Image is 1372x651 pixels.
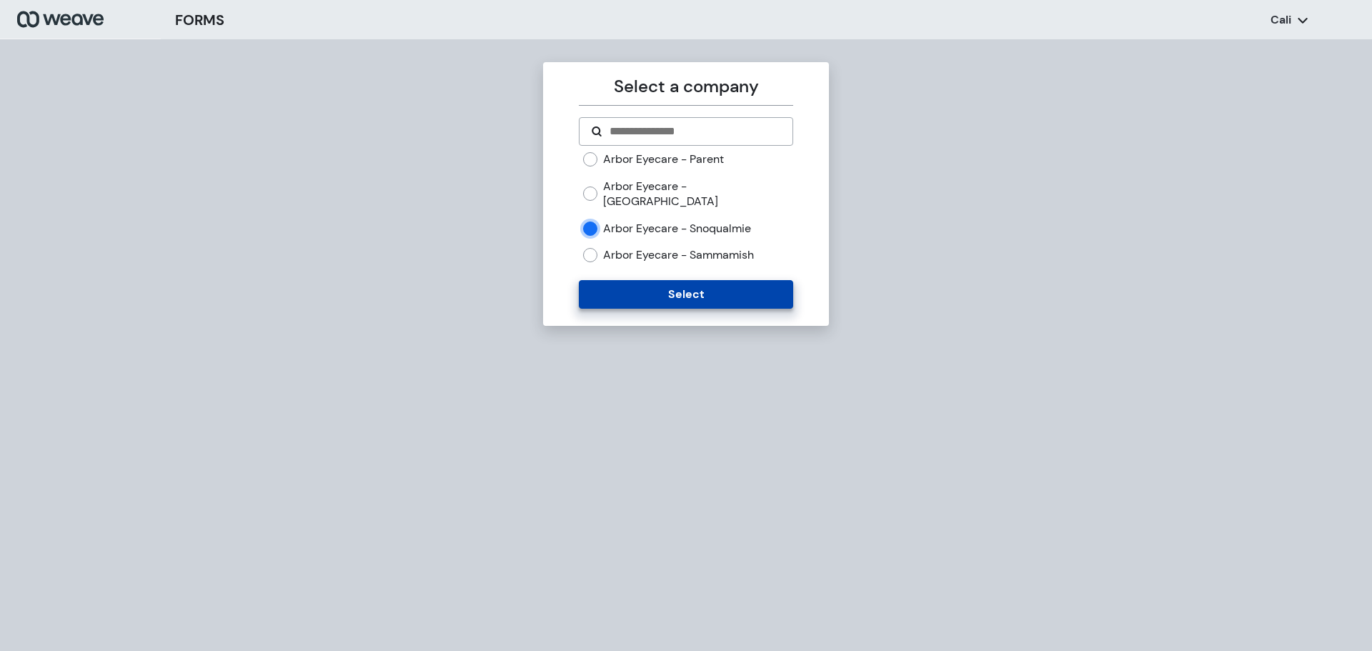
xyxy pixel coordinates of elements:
[579,74,792,99] p: Select a company
[579,280,792,309] button: Select
[1271,12,1291,28] p: Cali
[603,179,792,209] label: Arbor Eyecare - [GEOGRAPHIC_DATA]
[603,247,754,263] label: Arbor Eyecare - Sammamish
[175,9,224,31] h3: FORMS
[603,151,724,167] label: Arbor Eyecare - Parent
[608,123,780,140] input: Search
[603,221,751,237] label: Arbor Eyecare - Snoqualmie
